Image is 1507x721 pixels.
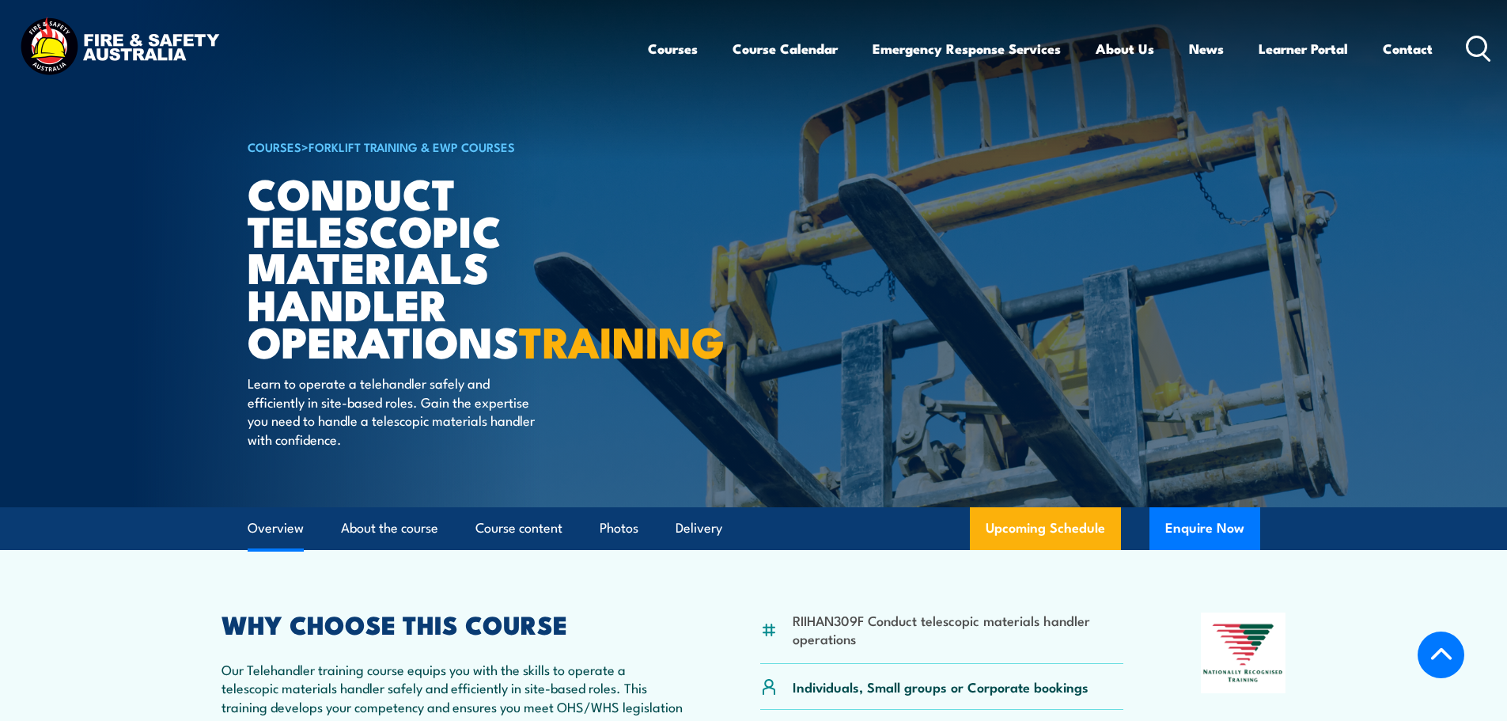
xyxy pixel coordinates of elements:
[341,507,438,549] a: About the course
[1259,28,1348,70] a: Learner Portal
[648,28,698,70] a: Courses
[793,611,1124,648] li: RIIHAN309F Conduct telescopic materials handler operations
[1149,507,1260,550] button: Enquire Now
[793,677,1089,696] p: Individuals, Small groups or Corporate bookings
[248,138,301,155] a: COURSES
[222,613,683,635] h2: WHY CHOOSE THIS COURSE
[248,174,638,359] h1: Conduct Telescopic Materials Handler Operations
[1383,28,1433,70] a: Contact
[1189,28,1224,70] a: News
[676,507,722,549] a: Delivery
[733,28,838,70] a: Course Calendar
[519,307,725,373] strong: TRAINING
[475,507,562,549] a: Course content
[1201,613,1286,693] img: Nationally Recognised Training logo.
[600,507,638,549] a: Photos
[1096,28,1154,70] a: About Us
[873,28,1061,70] a: Emergency Response Services
[248,374,536,448] p: Learn to operate a telehandler safely and efficiently in site-based roles. Gain the expertise you...
[970,507,1121,550] a: Upcoming Schedule
[248,137,638,156] h6: >
[248,507,304,549] a: Overview
[309,138,515,155] a: Forklift Training & EWP Courses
